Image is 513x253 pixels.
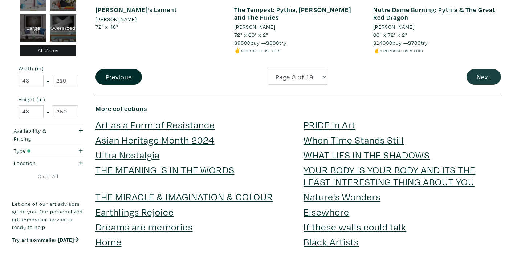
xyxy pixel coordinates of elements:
span: buy — try [373,39,428,46]
a: Try art sommelier [DATE] [12,236,79,243]
a: When Time Stands Still [304,133,404,146]
button: Availability & Pricing [12,125,85,145]
a: The Tempest: Pythia, [PERSON_NAME] and The Furies [234,5,351,22]
a: If these walls could talk [304,220,406,233]
button: Previous [95,69,142,85]
li: [PERSON_NAME] [95,15,137,23]
span: $800 [266,39,279,46]
a: YOUR BODY IS YOUR BODY AND ITS THE LEAST INTERESTING THING ABOUT YOU [304,163,475,188]
a: Art as a Form of Resistance [95,118,215,131]
small: 1 person likes this [380,48,423,53]
span: $14000 [373,39,392,46]
div: Availability & Pricing [14,127,63,142]
a: Elsewhere [304,205,349,218]
span: buy — try [234,39,286,46]
a: [PERSON_NAME] [95,15,224,23]
button: Location [12,157,85,169]
div: All Sizes [20,45,77,56]
button: Next [467,69,501,85]
div: Oversized [50,14,76,42]
a: [PERSON_NAME]'s Lament [95,5,177,14]
a: PRIDE in Art [304,118,355,131]
a: THE MEANING IS IN THE WORDS [95,163,235,176]
li: [PERSON_NAME] [373,23,415,31]
span: $700 [408,39,421,46]
span: - [47,107,49,117]
span: 72" x 60" x 2" [234,31,268,38]
button: Type [12,145,85,157]
a: Notre Dame Burning: Pythia & The Great Red Dragon [373,5,495,22]
a: Black Artists [304,235,359,248]
div: Large [20,14,47,42]
span: 60" x 72" x 2" [373,31,407,38]
a: WHAT LIES IN THE SHADOWS [304,148,430,161]
small: Height (in) [19,97,78,102]
a: Dreams are memories [95,220,193,233]
span: 72" x 48" [95,23,118,30]
a: THE MIRACLE & IMAGINATION & COLOUR [95,190,273,203]
p: Let one of our art advisors guide you. Our personalized art sommelier service is ready to help. [12,200,85,231]
div: Location [14,159,63,167]
small: Width (in) [19,66,78,71]
li: ✌️ [234,47,362,55]
div: Type [14,147,63,155]
small: 2 people like this [241,48,281,53]
li: [PERSON_NAME] [234,23,276,31]
a: Earthlings Rejoice [95,205,174,218]
a: Asian Heritage Month 2024 [95,133,215,146]
a: [PERSON_NAME] [234,23,362,31]
a: [PERSON_NAME] [373,23,501,31]
h6: More collections [95,105,501,113]
a: Clear All [12,172,85,180]
li: ☝️ [373,47,501,55]
a: Nature's Wonders [304,190,380,203]
span: $9500 [234,39,251,46]
span: - [47,76,49,86]
a: Ultra Nostalgia [95,148,160,161]
a: Home [95,235,122,248]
